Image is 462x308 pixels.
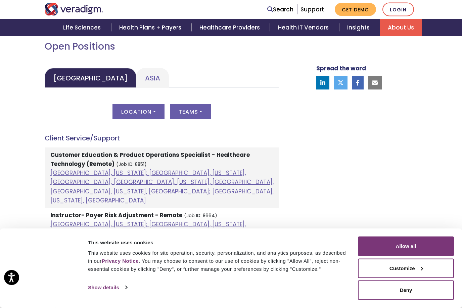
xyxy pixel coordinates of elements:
small: (Job ID: 8851) [116,162,147,168]
a: Support [301,5,324,13]
a: Health IT Vendors [270,19,339,36]
a: Healthcare Providers [191,19,270,36]
h4: Client Service/Support [45,134,279,142]
a: Get Demo [335,3,376,16]
a: [GEOGRAPHIC_DATA] [45,68,136,88]
a: About Us [380,19,422,36]
button: Teams [170,104,211,120]
a: [GEOGRAPHIC_DATA], [US_STATE]; [GEOGRAPHIC_DATA], [US_STATE], [GEOGRAPHIC_DATA]; [GEOGRAPHIC_DATA... [50,221,274,265]
a: Life Sciences [55,19,111,36]
a: Health Plans + Payers [111,19,191,36]
div: This website uses cookies for site operation, security, personalization, and analytics purposes, ... [88,249,350,273]
a: Search [267,5,293,14]
h2: Open Positions [45,41,279,53]
a: [GEOGRAPHIC_DATA], [US_STATE]; [GEOGRAPHIC_DATA], [US_STATE], [GEOGRAPHIC_DATA]; [GEOGRAPHIC_DATA... [50,169,274,205]
strong: Customer Education & Product Operations Specialist - Healthcare Technology (Remote) [50,151,250,168]
a: Asia [136,68,169,88]
button: Deny [358,281,454,300]
button: Location [112,104,164,120]
button: Allow all [358,237,454,256]
img: Veradigm logo [45,3,103,16]
strong: Spread the word [316,64,366,72]
a: Insights [339,19,380,36]
div: This website uses cookies [88,239,350,247]
a: Privacy Notice [102,258,139,264]
strong: Instructor- Payer Risk Adjustment - Remote [50,211,182,220]
a: Show details [88,283,127,293]
a: Login [382,3,414,16]
button: Customize [358,259,454,278]
small: (Job ID: 8664) [184,213,217,219]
